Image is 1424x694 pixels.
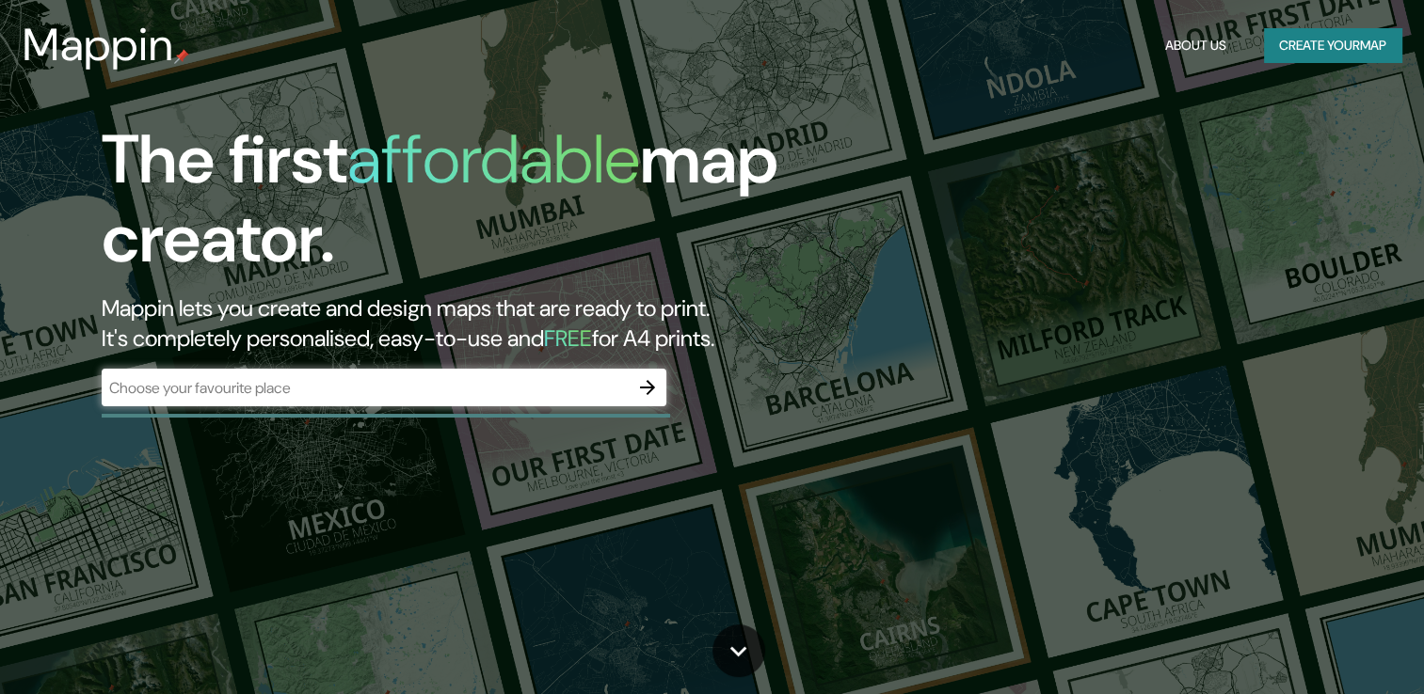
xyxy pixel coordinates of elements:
h1: affordable [347,116,640,203]
iframe: Help widget launcher [1256,621,1403,673]
button: About Us [1158,28,1234,63]
h2: Mappin lets you create and design maps that are ready to print. It's completely personalised, eas... [102,293,814,354]
h5: FREE [544,323,592,353]
button: Create yourmap [1264,28,1401,63]
h3: Mappin [23,19,174,71]
h1: The first map creator. [102,120,814,293]
img: mappin-pin [174,49,189,64]
input: Choose your favourite place [102,377,629,399]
